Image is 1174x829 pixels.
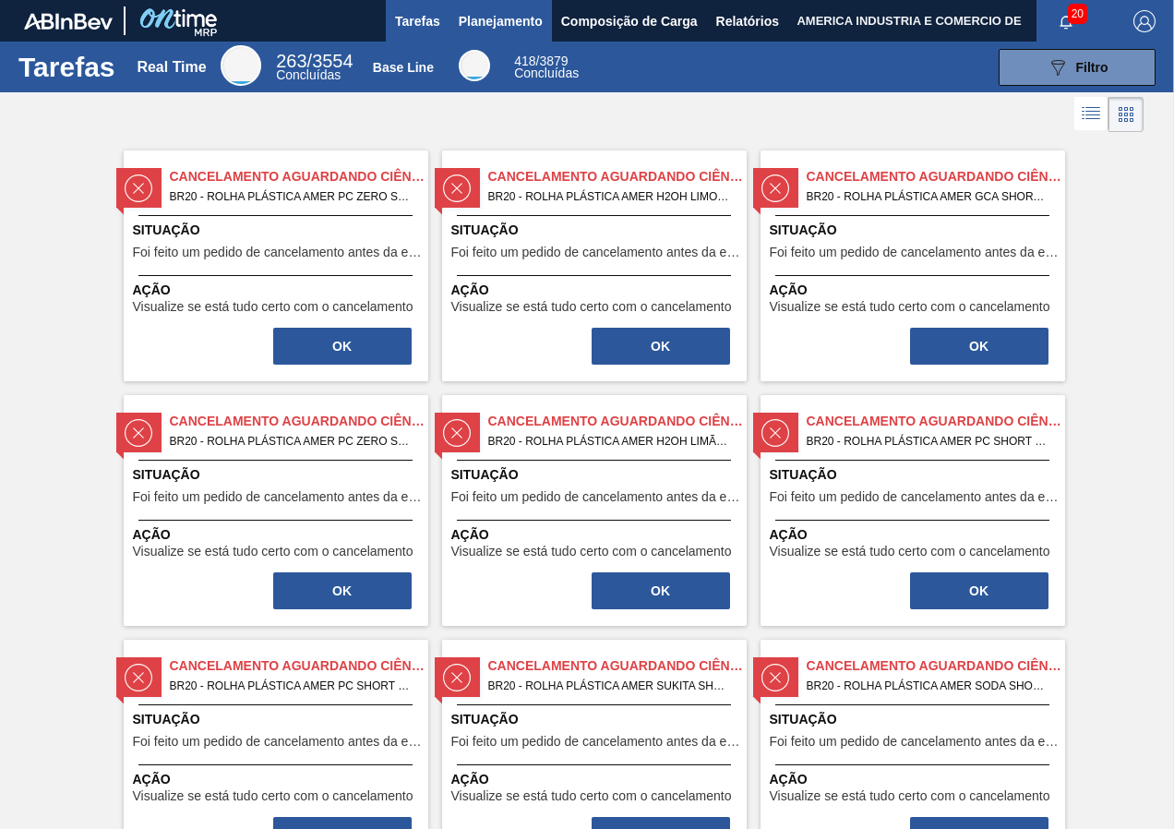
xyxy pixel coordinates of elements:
[133,789,413,803] span: Visualize se está tudo certo com o cancelamento
[133,525,424,545] span: Ação
[451,281,742,300] span: Ação
[451,300,732,314] span: Visualize se está tudo certo com o cancelamento
[770,465,1060,485] span: Situação
[770,770,1060,789] span: Ação
[770,300,1050,314] span: Visualize se está tudo certo com o cancelamento
[443,419,471,447] img: status
[561,10,698,32] span: Composição de Carga
[592,328,730,365] button: OK
[514,66,579,80] span: Concluídas
[488,676,732,696] span: BR20 - ROLHA PLÁSTICA AMER SUKITA SHORT Pedido - 1483912
[807,431,1050,451] span: BR20 - ROLHA PLÁSTICA AMER PC SHORT Pedido - 1483863
[1133,10,1156,32] img: Logout
[271,571,413,611] div: Completar tarefa: 30386191
[807,656,1065,676] span: Cancelamento aguardando ciência
[999,49,1156,86] button: Filtro
[443,174,471,202] img: status
[590,571,732,611] div: Completar tarefa: 30386192
[170,167,428,186] span: Cancelamento aguardando ciência
[373,60,434,75] div: Base Line
[451,789,732,803] span: Visualize se está tudo certo com o cancelamento
[770,525,1060,545] span: Ação
[459,50,490,81] div: Base Line
[770,735,1060,749] span: Foi feito um pedido de cancelamento antes da etapa de aguardando faturamento
[488,431,732,451] span: BR20 - ROLHA PLÁSTICA AMER H2OH LIMÃO SHORT Pedido - 1483854
[395,10,440,32] span: Tarefas
[590,326,732,366] div: Completar tarefa: 30386189
[451,221,742,240] span: Situação
[276,51,306,71] span: 263
[133,281,424,300] span: Ação
[443,664,471,691] img: status
[770,281,1060,300] span: Ação
[761,419,789,447] img: status
[1076,60,1108,75] span: Filtro
[170,412,428,431] span: Cancelamento aguardando ciência
[221,45,261,86] div: Real Time
[761,664,789,691] img: status
[807,412,1065,431] span: Cancelamento aguardando ciência
[716,10,779,32] span: Relatórios
[908,326,1050,366] div: Completar tarefa: 30386190
[807,186,1050,207] span: BR20 - ROLHA PLÁSTICA AMER GCA SHORT Pedido - 1483727
[488,167,747,186] span: Cancelamento aguardando ciência
[276,51,353,71] span: / 3554
[488,656,747,676] span: Cancelamento aguardando ciência
[807,167,1065,186] span: Cancelamento aguardando ciência
[125,664,152,691] img: status
[910,572,1048,609] button: OK
[271,326,413,366] div: Completar tarefa: 30386188
[125,174,152,202] img: status
[770,545,1050,559] span: Visualize se está tudo certo com o cancelamento
[488,412,747,431] span: Cancelamento aguardando ciência
[910,328,1048,365] button: OK
[770,490,1060,504] span: Foi feito um pedido de cancelamento antes da etapa de aguardando faturamento
[514,54,568,68] span: / 3879
[1036,8,1096,34] button: Notificações
[133,300,413,314] span: Visualize se está tudo certo com o cancelamento
[1068,4,1087,24] span: 20
[451,545,732,559] span: Visualize se está tudo certo com o cancelamento
[276,54,353,81] div: Real Time
[133,246,424,259] span: Foi feito um pedido de cancelamento antes da etapa de aguardando faturamento
[273,328,412,365] button: OK
[451,735,742,749] span: Foi feito um pedido de cancelamento antes da etapa de aguardando faturamento
[451,246,742,259] span: Foi feito um pedido de cancelamento antes da etapa de aguardando faturamento
[1074,97,1108,132] div: Visão em Lista
[451,710,742,729] span: Situação
[1108,97,1144,132] div: Visão em Cards
[451,490,742,504] span: Foi feito um pedido de cancelamento antes da etapa de aguardando faturamento
[137,59,206,76] div: Real Time
[276,67,341,82] span: Concluídas
[170,656,428,676] span: Cancelamento aguardando ciência
[133,735,424,749] span: Foi feito um pedido de cancelamento antes da etapa de aguardando faturamento
[170,676,413,696] span: BR20 - ROLHA PLÁSTICA AMER PC SHORT Pedido - 1483873
[761,174,789,202] img: status
[514,55,579,79] div: Base Line
[133,465,424,485] span: Situação
[451,465,742,485] span: Situação
[133,545,413,559] span: Visualize se está tudo certo com o cancelamento
[18,56,115,78] h1: Tarefas
[133,770,424,789] span: Ação
[170,186,413,207] span: BR20 - ROLHA PLÁSTICA AMER PC ZERO SHORT Pedido - 1483676
[770,246,1060,259] span: Foi feito um pedido de cancelamento antes da etapa de aguardando faturamento
[24,13,113,30] img: TNhmsLtSVTkK8tSr43FrP2fwEKptu5GPRR3wAAAABJRU5ErkJggg==
[592,572,730,609] button: OK
[133,710,424,729] span: Situação
[807,676,1050,696] span: BR20 - ROLHA PLÁSTICA AMER SODA SHORT Pedido - 1483913
[770,221,1060,240] span: Situação
[451,525,742,545] span: Ação
[273,572,412,609] button: OK
[514,54,535,68] span: 418
[459,10,543,32] span: Planejamento
[770,789,1050,803] span: Visualize se está tudo certo com o cancelamento
[908,571,1050,611] div: Completar tarefa: 30386193
[170,431,413,451] span: BR20 - ROLHA PLÁSTICA AMER PC ZERO SHORT Pedido - 1483800
[133,490,424,504] span: Foi feito um pedido de cancelamento antes da etapa de aguardando faturamento
[770,710,1060,729] span: Situação
[451,770,742,789] span: Ação
[125,419,152,447] img: status
[133,221,424,240] span: Situação
[488,186,732,207] span: BR20 - ROLHA PLÁSTICA AMER H2OH LIMONETO SHORT Pedido - 1483697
